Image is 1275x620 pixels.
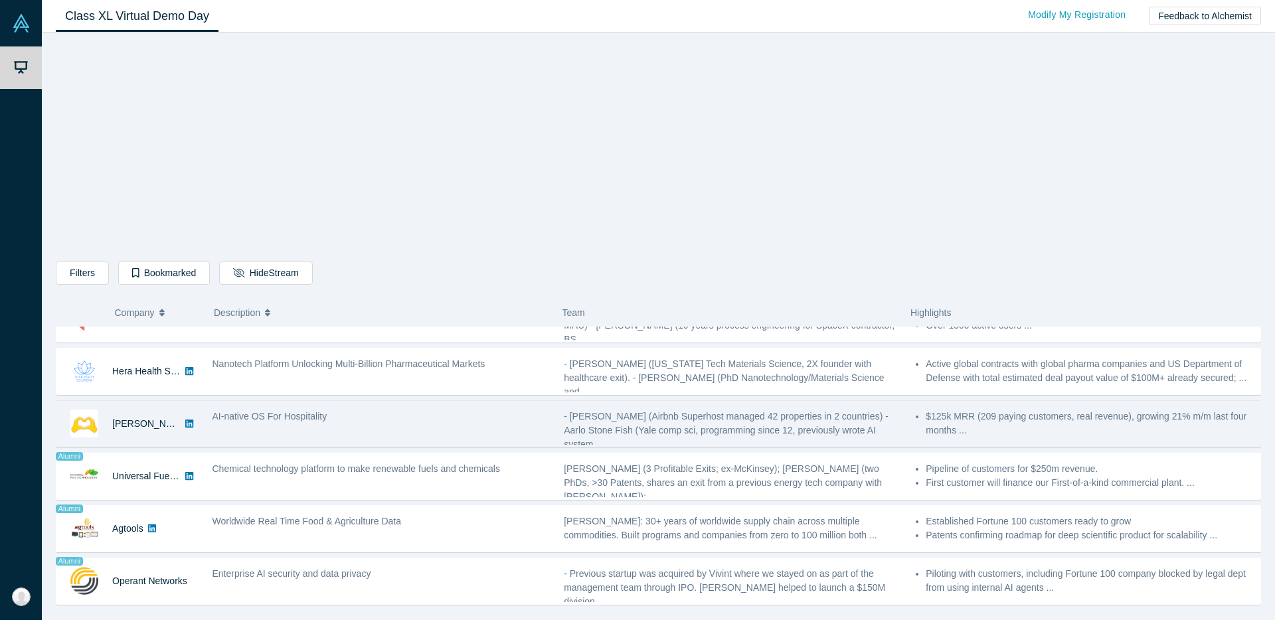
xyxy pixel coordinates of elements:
[212,568,371,579] span: Enterprise AI security and data privacy
[115,299,155,327] span: Company
[70,514,98,542] img: Agtools's Logo
[926,462,1253,476] li: Pipeline of customers for $250m revenue.
[112,523,143,534] a: Agtools
[56,504,83,513] span: Alumni
[112,576,187,586] a: Operant Networks
[12,587,31,606] img: Thomas BODIN's Account
[926,476,1253,490] li: First customer will finance our First-of-a-kind commercial plant. ...
[214,299,260,327] span: Description
[926,567,1253,595] li: Piloting with customers, including Fortune 100 company blocked by legal dept from using internal ...
[212,463,500,474] span: Chemical technology platform to make renewable fuels and chemicals
[926,514,1253,528] li: Established Fortune 100 customers ready to grow
[910,307,951,318] span: Highlights
[115,299,201,327] button: Company
[564,516,877,540] span: [PERSON_NAME]: 30+ years of worldwide supply chain across multiple commodities. Built programs an...
[70,462,98,490] img: Universal Fuel Technologies's Logo
[562,307,585,318] span: Team
[214,299,549,327] button: Description
[70,357,98,385] img: Hera Health Solutions's Logo
[926,410,1253,437] li: $125k MRR (209 paying customers, real revenue), growing 21% m/m last four months ...
[118,262,210,285] button: Bookmarked
[56,452,83,461] span: Alumni
[212,358,485,369] span: Nanotech Platform Unlocking Multi-Billion Pharmaceutical Markets
[70,567,98,595] img: Operant Networks's Logo
[56,557,83,566] span: Alumni
[564,411,889,449] span: - [PERSON_NAME] (Airbnb Superhost managed 42 properties in 2 countries) - Aarlo Stone Fish (Yale ...
[212,516,402,526] span: Worldwide Real Time Food & Agriculture Data
[212,411,327,422] span: AI-native OS For Hospitality
[56,262,109,285] button: Filters
[564,463,882,502] span: [PERSON_NAME] (3 Profitable Exits; ex-McKinsey); [PERSON_NAME] (two PhDs, >30 Patents, shares an ...
[926,528,1253,542] li: Patents confirming roadmap for deep scientific product for scalability ...
[56,1,218,32] a: Class XL Virtual Demo Day
[1014,3,1140,27] a: Modify My Registration
[112,366,203,376] a: Hera Health Solutions
[564,358,884,397] span: - [PERSON_NAME] ([US_STATE] Tech Materials Science, 2X founder with healthcare exit). - [PERSON_N...
[112,471,228,481] a: Universal Fuel Technologies
[12,14,31,33] img: Alchemist Vault Logo
[112,418,199,429] a: [PERSON_NAME] AI
[219,262,312,285] button: HideStream
[564,568,885,607] span: - Previous startup was acquired by Vivint where we stayed on as part of the management team throu...
[926,357,1253,385] li: Active global contracts with global pharma companies and US Department of Defense with total esti...
[70,410,98,437] img: Besty AI's Logo
[1149,7,1261,25] button: Feedback to Alchemist
[473,43,844,252] iframe: Alchemist Class XL Demo Day: Vault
